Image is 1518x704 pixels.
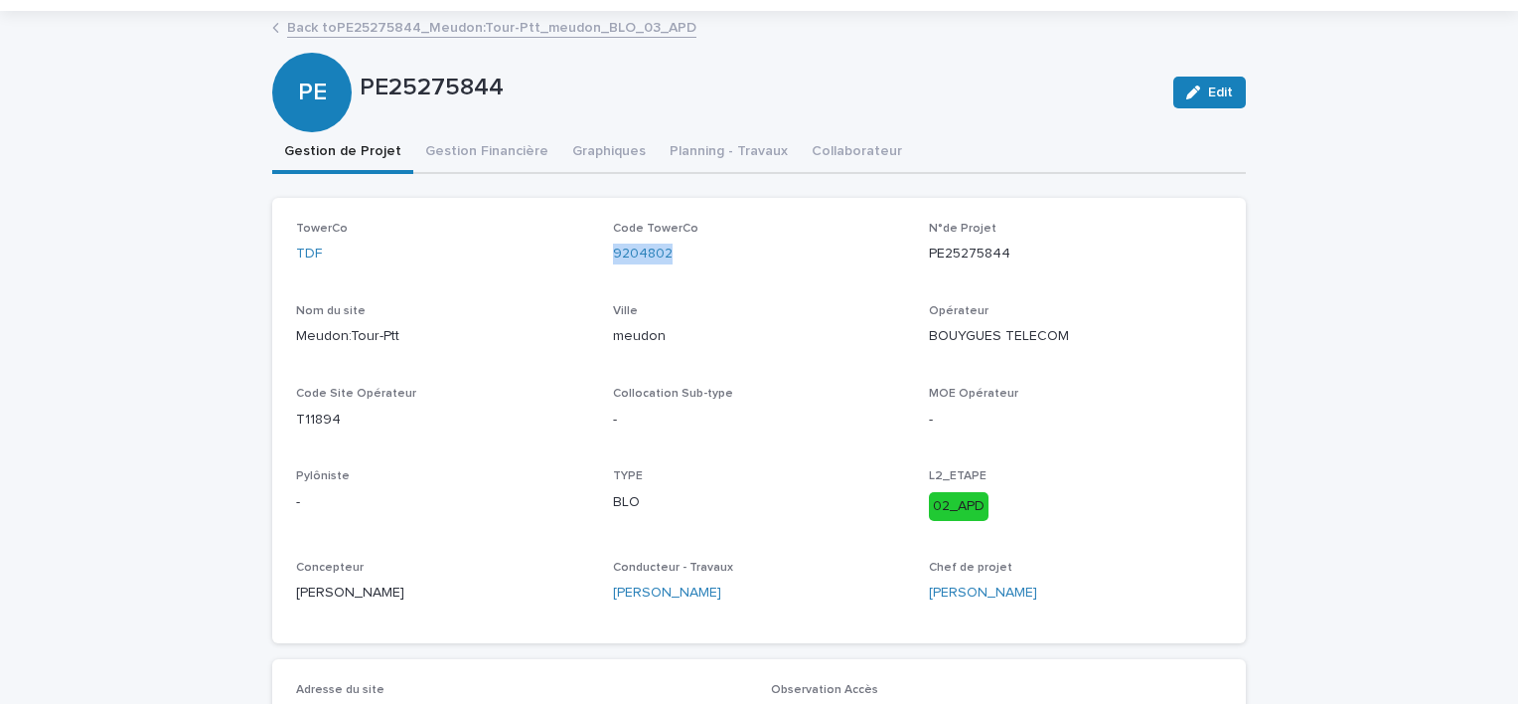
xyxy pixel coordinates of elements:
[1208,86,1233,99] span: Edit
[613,388,733,400] span: Collocation Sub-type
[613,470,643,482] span: TYPE
[1173,77,1246,108] button: Edit
[613,583,721,604] a: [PERSON_NAME]
[658,132,800,174] button: Planning - Travaux
[929,470,987,482] span: L2_ETAPE
[929,492,988,521] div: 02_APD
[613,305,638,317] span: Ville
[929,388,1018,400] span: MOE Opérateur
[296,684,384,696] span: Adresse du site
[929,305,988,317] span: Opérateur
[296,492,589,513] p: -
[613,223,698,235] span: Code TowerCo
[800,132,914,174] button: Collaborateur
[296,562,364,574] span: Concepteur
[287,15,696,38] a: Back toPE25275844_Meudon:Tour-Ptt_meudon_BLO_03_APD
[296,388,416,400] span: Code Site Opérateur
[296,410,589,431] p: T11894
[413,132,560,174] button: Gestion Financière
[613,410,906,431] p: -
[296,583,589,604] p: [PERSON_NAME]
[929,583,1037,604] a: [PERSON_NAME]
[929,410,1222,431] p: -
[296,470,350,482] span: Pylôniste
[613,244,673,264] a: 9204802
[296,305,366,317] span: Nom du site
[296,223,348,235] span: TowerCo
[296,326,589,347] p: Meudon:Tour-Ptt
[296,244,322,264] a: TDF
[929,562,1012,574] span: Chef de projet
[560,132,658,174] button: Graphiques
[929,244,1222,264] p: PE25275844
[929,223,996,235] span: N°de Projet
[771,684,878,696] span: Observation Accès
[272,132,413,174] button: Gestion de Projet
[613,562,733,574] span: Conducteur - Travaux
[360,74,1157,102] p: PE25275844
[613,492,906,513] p: BLO
[613,326,906,347] p: meudon
[929,326,1222,347] p: BOUYGUES TELECOM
